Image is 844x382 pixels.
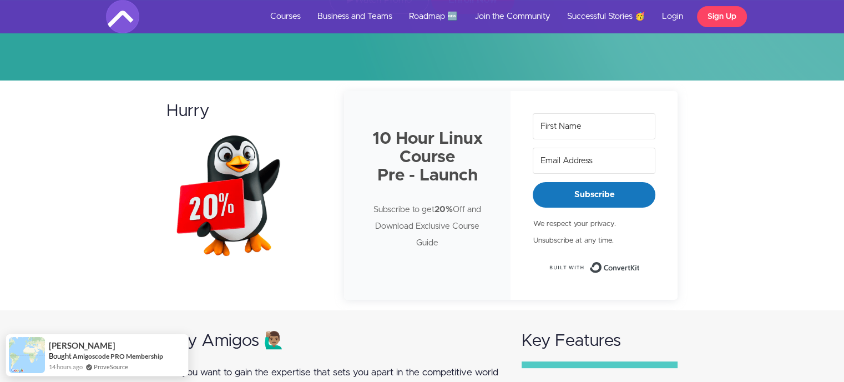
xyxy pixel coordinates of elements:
a: Built with ConvertKit [548,258,640,278]
h2: Key Features [522,332,678,350]
h2: 10 Hour Linux Course Pre - Launch [366,130,489,185]
p: We respect your privacy. Unsubscribe at any time. [533,216,655,249]
button: Subscribe [533,182,655,207]
span: [PERSON_NAME] [49,341,115,350]
span: Bought [49,351,72,360]
a: Amigoscode PRO Membership [73,351,163,361]
strong: 20% [434,205,453,214]
span: 14 hours ago [49,362,83,371]
a: ProveSource [94,362,128,371]
img: wyA4DiQRZUfZ11aCbTBVBQ [166,126,305,265]
h2: Hurry [166,102,323,120]
input: Email Address [533,148,655,174]
h2: Hey Amigos 🙋🏽‍♂️ [166,332,501,350]
p: Subscribe to get Off and Download Exclusive Course Guide [366,202,489,252]
img: provesource social proof notification image [9,337,45,373]
input: First Name [533,113,655,139]
a: Sign Up [697,6,747,27]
